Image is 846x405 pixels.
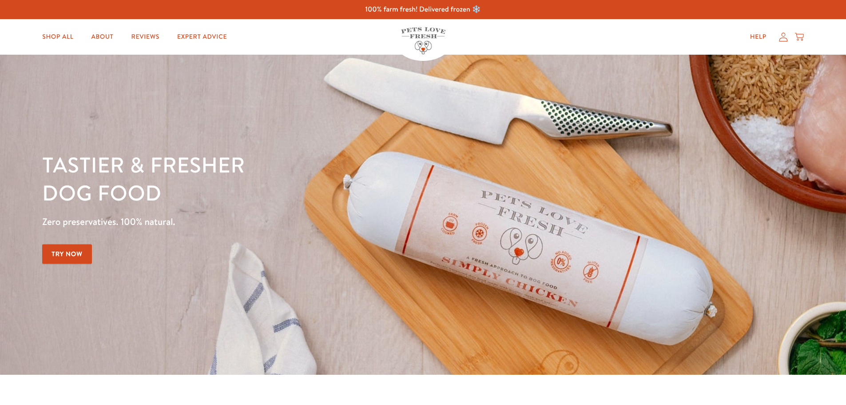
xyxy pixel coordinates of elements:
[84,28,120,46] a: About
[42,244,92,264] a: Try Now
[170,28,234,46] a: Expert Advice
[35,28,80,46] a: Shop All
[124,28,167,46] a: Reviews
[42,214,550,230] p: Zero preservatives. 100% natural.
[743,28,774,46] a: Help
[401,27,445,54] img: Pets Love Fresh
[42,152,550,207] h1: Tastier & fresher dog food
